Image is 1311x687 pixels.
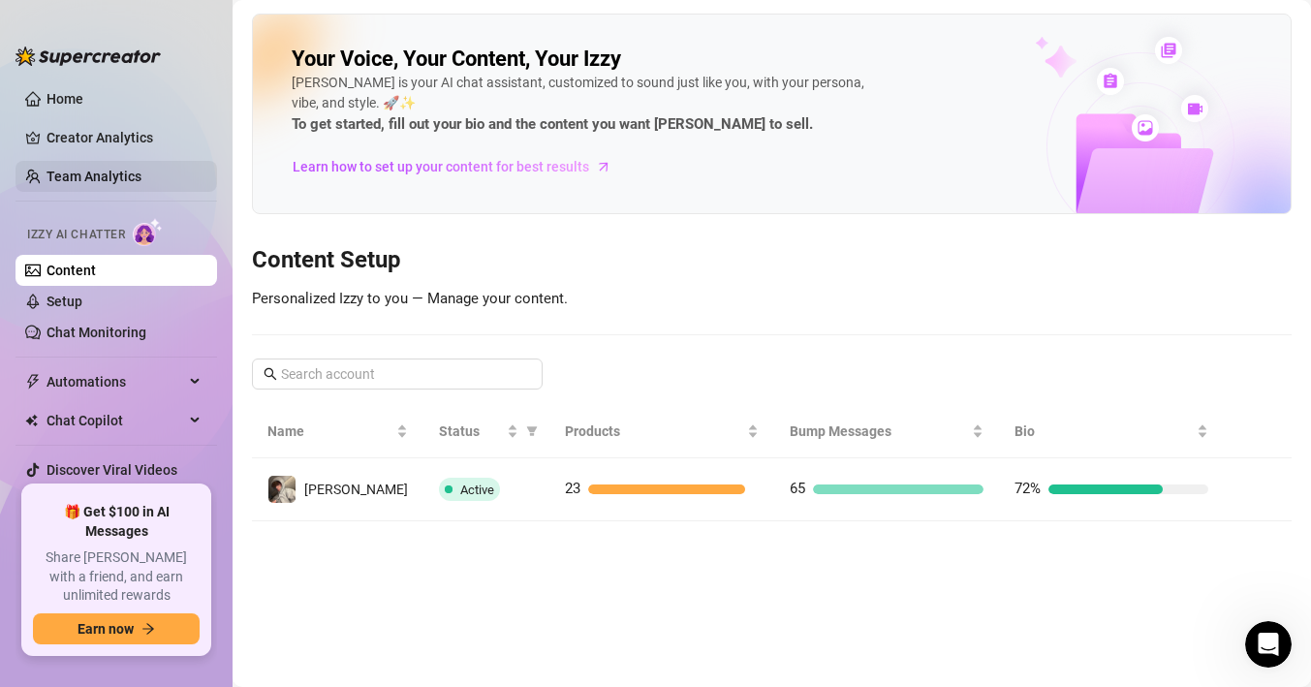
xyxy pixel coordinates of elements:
img: Reece [268,476,296,503]
a: Learn how to set up your content for best results [292,151,626,182]
button: Earn nowarrow-right [33,613,200,644]
li: Full mobile app access [54,61,348,79]
iframe: Intercom live chat [1245,621,1292,668]
span: filter [526,425,538,437]
span: Automations [47,366,184,397]
p: The team can also help [94,24,241,44]
img: logo-BBDzfeDw.svg [16,47,161,66]
span: Learn how to set up your content for best results [293,156,589,177]
a: Creator Analytics [47,122,202,153]
span: arrow-right [594,157,613,176]
div: [PERSON_NAME] Supercreator [40,194,348,213]
img: Profile image for Ella [55,11,86,42]
h2: Your Voice, Your Content, Your Izzy [292,46,621,73]
span: 65 [790,480,805,497]
span: Izzy AI Chatter [27,226,125,244]
div: [PERSON_NAME] • [DATE] [31,491,183,503]
h1: [PERSON_NAME] [94,10,220,24]
a: Discover Viral Videos [47,462,177,478]
span: arrow-right [141,622,155,636]
div: joined the conversation [83,385,330,402]
a: Go to the app [56,137,149,152]
a: Home [47,91,83,107]
span: Bump Messages [790,421,968,442]
img: Chat Copilot [25,414,38,427]
img: AI Chatter [133,218,163,246]
div: Ella says… [16,381,372,425]
div: hello, my 30OFF discount code doesnt seem to be working [85,290,357,328]
a: Setup [47,294,82,309]
div: All designed to help you manage and grow all accounts from a single place. [40,88,348,126]
span: Share [PERSON_NAME] with a friend, and earn unlimited rewards [33,548,200,606]
span: Personalized Izzy to you — Manage your content. [252,290,568,307]
th: Name [252,405,423,458]
th: Products [549,405,774,458]
a: Content [47,263,96,278]
span: 72% [1014,480,1041,497]
a: Chat Monitoring [47,325,146,340]
strong: To get started, fill out your bio and the content you want [PERSON_NAME] to sell. [292,115,813,133]
th: Bio [999,405,1224,458]
button: go back [13,8,49,45]
img: Profile image for Ella [58,384,78,403]
div: hello, my 30OFF discount code doesnt seem to be working [70,278,372,339]
span: Status [439,421,503,442]
h3: Content Setup [252,245,1292,276]
div: Ella says… [16,425,372,529]
span: Name [267,421,392,442]
span: Earn now [78,621,134,637]
span: Chat Copilot [47,405,184,436]
b: [PERSON_NAME] [83,387,192,400]
div: With Love, [40,165,348,184]
span: filter [522,417,542,446]
div: 👉 and get started [DATE] [40,136,348,155]
div: Close [340,8,375,43]
div: Hi [PERSON_NAME], can you please try again the code 30OFF ? Thank you! [31,437,302,475]
span: Bio [1014,421,1193,442]
span: Products [565,421,743,442]
input: Search account [281,363,515,385]
a: Team Analytics [47,169,141,184]
div: [DATE] [16,355,372,381]
button: Home [303,8,340,45]
span: [PERSON_NAME] [304,482,408,497]
div: [DATE] [16,252,372,278]
span: Active [460,483,494,497]
th: Bump Messages [774,405,999,458]
span: 🎁 Get $100 in AI Messages [33,503,200,541]
span: thunderbolt [25,374,41,390]
th: Status [423,405,549,458]
div: [PERSON_NAME] is your AI chat assistant, customized to sound just like you, with your persona, vi... [292,73,873,137]
span: 23 [565,480,580,497]
img: ai-chatter-content-library-cLFOSyPT.png [990,16,1291,213]
div: Ollie says… [16,278,372,355]
div: Hi [PERSON_NAME], can you please try again the code 30OFF ? Thank you![PERSON_NAME] • [DATE] [16,425,318,486]
span: search [264,367,277,381]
